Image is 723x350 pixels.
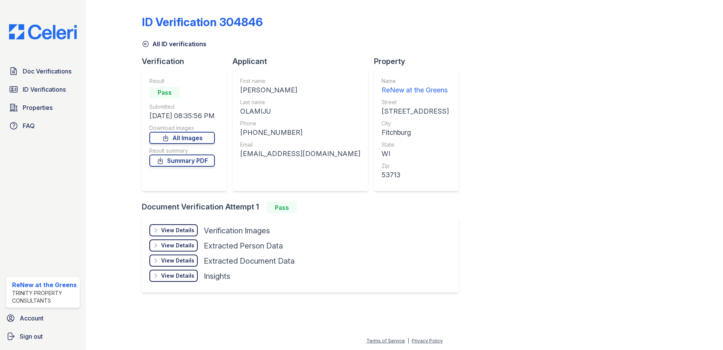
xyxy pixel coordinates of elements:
[240,106,360,117] div: OLAMIJU
[382,98,449,106] div: Street
[382,77,449,85] div: Name
[149,124,215,132] div: Download Images
[3,311,83,326] a: Account
[233,56,374,67] div: Applicant
[204,271,230,281] div: Insights
[142,202,465,214] div: Document Verification Attempt 1
[382,127,449,138] div: Fitchburg
[23,85,66,94] span: ID Verifications
[161,257,194,264] div: View Details
[20,314,43,323] span: Account
[149,147,215,155] div: Result summary
[6,64,80,79] a: Doc Verifications
[374,56,465,67] div: Property
[142,56,233,67] div: Verification
[240,141,360,148] div: Email
[382,106,449,117] div: [STREET_ADDRESS]
[12,280,77,289] div: ReNew at the Greens
[3,329,83,344] a: Sign out
[382,141,449,148] div: State
[240,120,360,127] div: Phone
[382,170,449,180] div: 53713
[267,202,297,214] div: Pass
[23,121,35,130] span: FAQ
[23,103,53,112] span: Properties
[382,162,449,170] div: Zip
[12,289,77,305] div: Trinity Property Consultants
[149,132,215,144] a: All Images
[6,118,80,133] a: FAQ
[149,111,215,121] div: [DATE] 08:35:56 PM
[142,39,206,48] a: All ID verifications
[149,86,180,98] div: Pass
[366,338,405,344] a: Terms of Service
[412,338,443,344] a: Privacy Policy
[161,272,194,280] div: View Details
[149,77,215,85] div: Result
[6,82,80,97] a: ID Verifications
[240,77,360,85] div: First name
[161,242,194,249] div: View Details
[142,15,263,29] div: ID Verification 304846
[161,227,194,234] div: View Details
[240,127,360,138] div: [PHONE_NUMBER]
[240,98,360,106] div: Last name
[23,67,71,76] span: Doc Verifications
[382,120,449,127] div: City
[382,85,449,95] div: ReNew at the Greens
[204,225,270,236] div: Verification Images
[204,241,283,251] div: Extracted Person Data
[240,85,360,95] div: [PERSON_NAME]
[6,100,80,115] a: Properties
[408,338,409,344] div: |
[3,24,83,39] img: CE_Logo_Blue-a8612792a0a2168367f1c8372b55b34899dd931a85d93a1a3d3e32e68fde9ad4.png
[20,332,43,341] span: Sign out
[149,155,215,167] a: Summary PDF
[204,256,295,266] div: Extracted Document Data
[382,77,449,95] a: Name ReNew at the Greens
[240,148,360,159] div: [EMAIL_ADDRESS][DOMAIN_NAME]
[382,148,449,159] div: WI
[149,103,215,111] div: Submitted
